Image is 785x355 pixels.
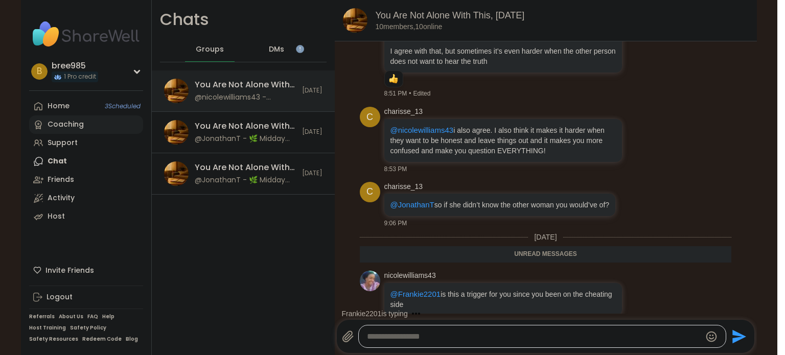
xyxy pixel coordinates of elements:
[360,271,380,291] img: https://sharewell-space-live.sfo3.digitaloceanspaces.com/user-generated/3403c148-dfcf-4217-9166-8...
[366,110,373,124] span: c
[29,16,143,52] img: ShareWell Nav Logo
[195,92,296,103] div: @nicolewilliams43 - @Frankie2201 is this a trigger for you since you been on the cheating side
[195,175,296,185] div: @JonathanT - 🌿 Midday Reset is here! Starting [DATE], I’ll be hosting You Are Not Alone With This...
[164,161,189,186] img: You Are Not Alone With This, Oct 07
[726,325,749,348] button: Send
[376,10,525,20] a: You Are Not Alone With This, [DATE]
[29,324,66,332] a: Host Training
[390,46,616,66] p: I agree with that, but sometimes it’s even harder when the other person does not want to hear the...
[126,336,138,343] a: Blog
[48,120,84,130] div: Coaching
[390,200,434,209] span: @JonathanT
[390,289,616,310] p: is this a trigger for you since you been on the cheating side
[29,97,143,115] a: Home3Scheduled
[47,292,73,302] div: Logout
[70,324,106,332] a: Safety Policy
[528,232,563,242] span: [DATE]
[413,89,430,98] span: Edited
[102,313,114,320] a: Help
[367,332,701,342] textarea: Type your message
[87,313,98,320] a: FAQ
[29,189,143,207] a: Activity
[385,71,403,87] div: Reaction list
[705,330,718,343] button: Emoji picker
[409,89,411,98] span: •
[342,309,408,319] div: Frankie2201 is typing
[390,200,610,210] p: so if she didn’t know the other woman you would’ve of?
[390,290,441,298] span: @Frankie2201
[195,79,296,90] div: You Are Not Alone With This, [DATE]
[384,219,407,228] span: 9:06 PM
[195,121,296,132] div: You Are Not Alone With This, [DATE]
[52,60,98,72] div: bree985
[360,246,732,263] div: Unread messages
[296,45,304,53] iframe: Spotlight
[390,126,454,134] span: @nicolewilliams43
[302,86,322,95] span: [DATE]
[48,101,70,111] div: Home
[390,125,616,156] p: i also agree. I also think it makes it harder when they want to be honest and leave things out an...
[29,288,143,306] a: Logout
[196,44,224,55] span: Groups
[59,313,83,320] a: About Us
[164,79,189,103] img: You Are Not Alone With This, Oct 08
[37,65,42,78] span: b
[366,185,373,199] span: c
[29,313,55,320] a: Referrals
[384,89,407,98] span: 8:51 PM
[195,134,296,144] div: @JonathanT - 🌿 Midday Reset is here! Starting [DATE], I’ll be hosting You Are Not Alone With This...
[29,207,143,226] a: Host
[302,128,322,136] span: [DATE]
[164,120,189,145] img: You Are Not Alone With This, Oct 09
[160,8,209,31] h1: Chats
[195,162,296,173] div: You Are Not Alone With This, [DATE]
[48,211,65,222] div: Host
[388,75,399,83] button: Reactions: like
[302,169,322,178] span: [DATE]
[29,336,78,343] a: Safety Resources
[384,164,407,174] span: 8:53 PM
[48,193,75,203] div: Activity
[384,107,423,117] a: charisse_13
[343,8,367,33] img: You Are Not Alone With This, Oct 08
[29,115,143,134] a: Coaching
[384,182,423,192] a: charisse_13
[29,134,143,152] a: Support
[29,261,143,279] div: Invite Friends
[29,171,143,189] a: Friends
[105,102,141,110] span: 3 Scheduled
[64,73,96,81] span: 1 Pro credit
[82,336,122,343] a: Redeem Code
[269,44,284,55] span: DMs
[48,175,74,185] div: Friends
[384,271,436,281] a: nicolewilliams43
[376,22,443,32] p: 10 members, 10 online
[48,138,78,148] div: Support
